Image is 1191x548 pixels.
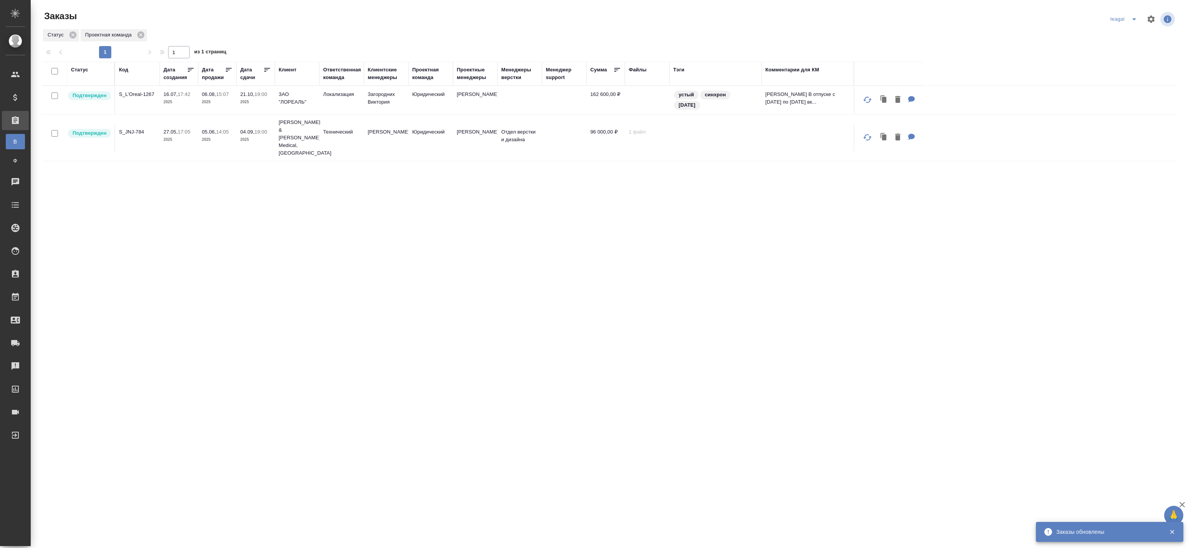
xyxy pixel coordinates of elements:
div: Статус [71,66,88,74]
button: Удалить [891,130,904,145]
button: Клонировать [877,130,891,145]
p: устый [679,91,694,99]
p: 2025 [202,136,233,144]
button: Закрыть [1164,528,1180,535]
button: 🙏 [1164,506,1183,525]
p: 06.08, [202,91,216,97]
td: [PERSON_NAME] [453,124,497,151]
p: Проектная команда [85,31,134,39]
p: 15:07 [216,91,229,97]
div: Ответственная команда [323,66,361,81]
div: Проектные менеджеры [457,66,494,81]
div: Дата продажи [202,66,225,81]
div: Файлы [629,66,646,74]
div: Дата сдачи [240,66,263,81]
p: [DATE] [679,101,695,109]
span: 🙏 [1167,507,1180,523]
p: 21.10, [240,91,254,97]
p: 17:05 [178,129,190,135]
div: Выставляет КМ после уточнения всех необходимых деталей и получения согласия клиента на запуск. С ... [67,91,111,101]
td: Загородних Виктория [364,87,408,114]
div: устый, синхрон, 21.10.25 [673,90,758,111]
div: Комментарии для КМ [765,66,819,74]
p: 2025 [240,98,271,106]
td: Локализация [319,87,364,114]
p: 19:00 [254,91,267,97]
span: Ф [10,157,21,165]
p: 2025 [202,98,233,106]
p: синхрон [705,91,726,99]
p: 14:05 [216,129,229,135]
div: Менеджеры верстки [501,66,538,81]
p: S_JNJ-784 [119,128,156,136]
span: из 1 страниц [194,47,226,58]
td: [PERSON_NAME] [364,124,408,151]
a: В [6,134,25,149]
p: [PERSON_NAME] В отпуске с [DATE] по [DATE] вк... [765,91,850,106]
span: В [10,138,21,145]
td: 96 000,00 ₽ [586,124,625,151]
p: [PERSON_NAME] & [PERSON_NAME] Medical, [GEOGRAPHIC_DATA] [279,119,316,157]
p: 1 файл [629,128,666,136]
p: 2025 [164,136,194,144]
div: Менеджер support [546,66,583,81]
span: Настроить таблицу [1142,10,1160,28]
p: 2025 [164,98,194,106]
a: Ф [6,153,25,168]
div: Сумма [590,66,607,74]
div: Клиентские менеджеры [368,66,405,81]
button: Обновить [858,91,877,109]
p: 19:00 [254,129,267,135]
div: Статус [43,29,79,41]
p: 04.09, [240,129,254,135]
button: Удалить [891,92,904,108]
p: S_L’Oreal-1267 [119,91,156,98]
p: 16.07, [164,91,178,97]
button: Клонировать [877,92,891,108]
p: Отдел верстки и дизайна [501,128,538,144]
td: [PERSON_NAME] [453,87,497,114]
span: Посмотреть информацию [1160,12,1176,26]
p: 05.06, [202,129,216,135]
div: Тэги [673,66,684,74]
p: 17:42 [178,91,190,97]
p: Подтвержден [73,129,106,137]
div: split button [1108,13,1142,25]
td: Юридический [408,124,453,151]
p: ЗАО "ЛОРЕАЛЬ" [279,91,316,106]
p: 2025 [240,136,271,144]
p: Подтвержден [73,92,106,99]
div: Клиент [279,66,296,74]
div: Проектная команда [81,29,147,41]
td: 162 600,00 ₽ [586,87,625,114]
p: 27.05, [164,129,178,135]
td: Технический [319,124,364,151]
button: Для КМ: Алексей В отпуске с 21 по 25 июля включительно [904,92,919,108]
div: Дата создания [164,66,187,81]
div: Заказы обновлены [1056,528,1158,536]
button: Обновить [858,128,877,147]
div: Проектная команда [412,66,449,81]
div: Код [119,66,128,74]
div: Выставляет КМ после уточнения всех необходимых деталей и получения согласия клиента на запуск. С ... [67,128,111,139]
td: Юридический [408,87,453,114]
span: Заказы [42,10,77,22]
p: Статус [48,31,66,39]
